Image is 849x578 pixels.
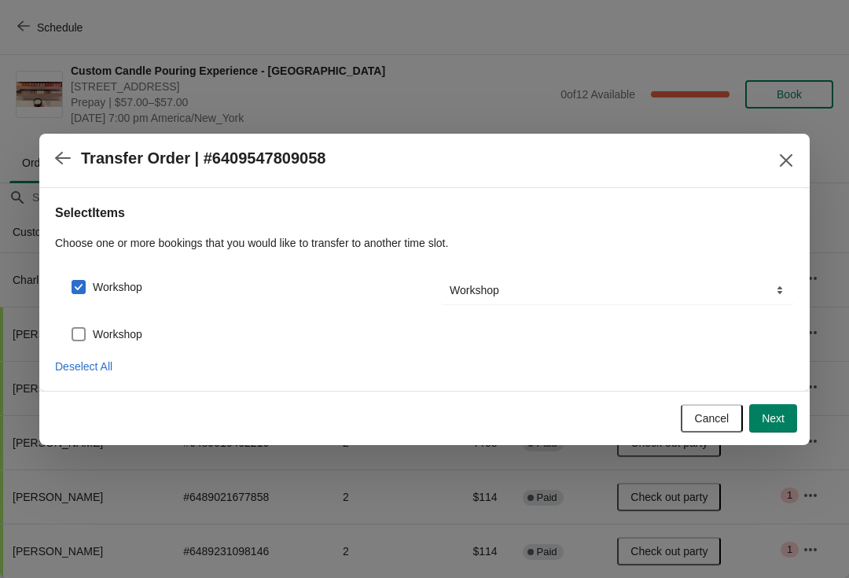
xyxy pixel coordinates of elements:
[749,404,797,433] button: Next
[762,412,785,425] span: Next
[681,404,744,433] button: Cancel
[49,352,119,381] button: Deselect All
[55,204,794,223] h2: Select Items
[93,279,142,295] span: Workshop
[55,235,794,251] p: Choose one or more bookings that you would like to transfer to another time slot.
[81,149,325,168] h2: Transfer Order | #6409547809058
[695,412,730,425] span: Cancel
[55,360,112,373] span: Deselect All
[93,326,142,342] span: Workshop
[772,146,800,175] button: Close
